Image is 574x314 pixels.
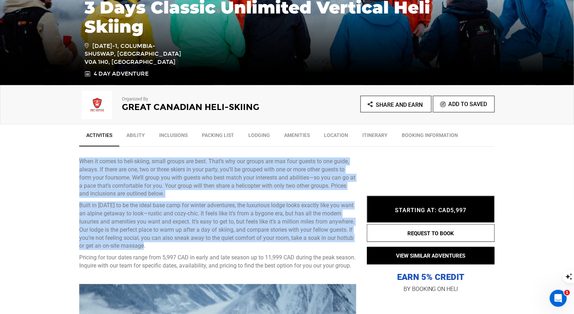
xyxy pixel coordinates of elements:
span: [DATE]-1, Columbia-Shuswap, [GEOGRAPHIC_DATA] V0A 1H0, [GEOGRAPHIC_DATA] [85,42,186,67]
a: Itinerary [355,128,395,146]
p: When it comes to heli-skiing, small groups are best. That’s why our groups are max four guests to... [79,158,356,198]
p: Pricing for tour dates range from 5,997 CAD in early and late season up to 11,999 CAD during the ... [79,254,356,270]
span: Share and Earn [376,101,423,108]
a: Inclusions [152,128,195,146]
span: 4 Day Adventure [94,70,148,78]
p: Organized By [122,96,267,103]
p: BY BOOKING ON HELI [367,285,495,294]
button: VIEW SIMILAR ADVENTURES [367,247,495,265]
span: Add To Saved [449,101,487,108]
span: STARTING AT: CAD5,997 [395,207,467,214]
p: Built in [DATE] to be the ideal base camp for winter adventures, the luxurious lodge looks exactl... [79,202,356,250]
button: REQUEST TO BOOK [367,224,495,242]
img: img_9251f6c852f2d69a6fdc2f2f53e7d310.png [79,91,115,119]
a: Packing List [195,128,241,146]
p: EARN 5% CREDIT [367,201,495,283]
a: Amenities [277,128,317,146]
h2: Great Canadian Heli-Skiing [122,103,267,112]
a: Activities [79,128,119,147]
iframe: Intercom live chat [550,290,567,307]
a: BOOKING INFORMATION [395,128,465,146]
a: Lodging [241,128,277,146]
a: Location [317,128,355,146]
a: Ability [119,128,152,146]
